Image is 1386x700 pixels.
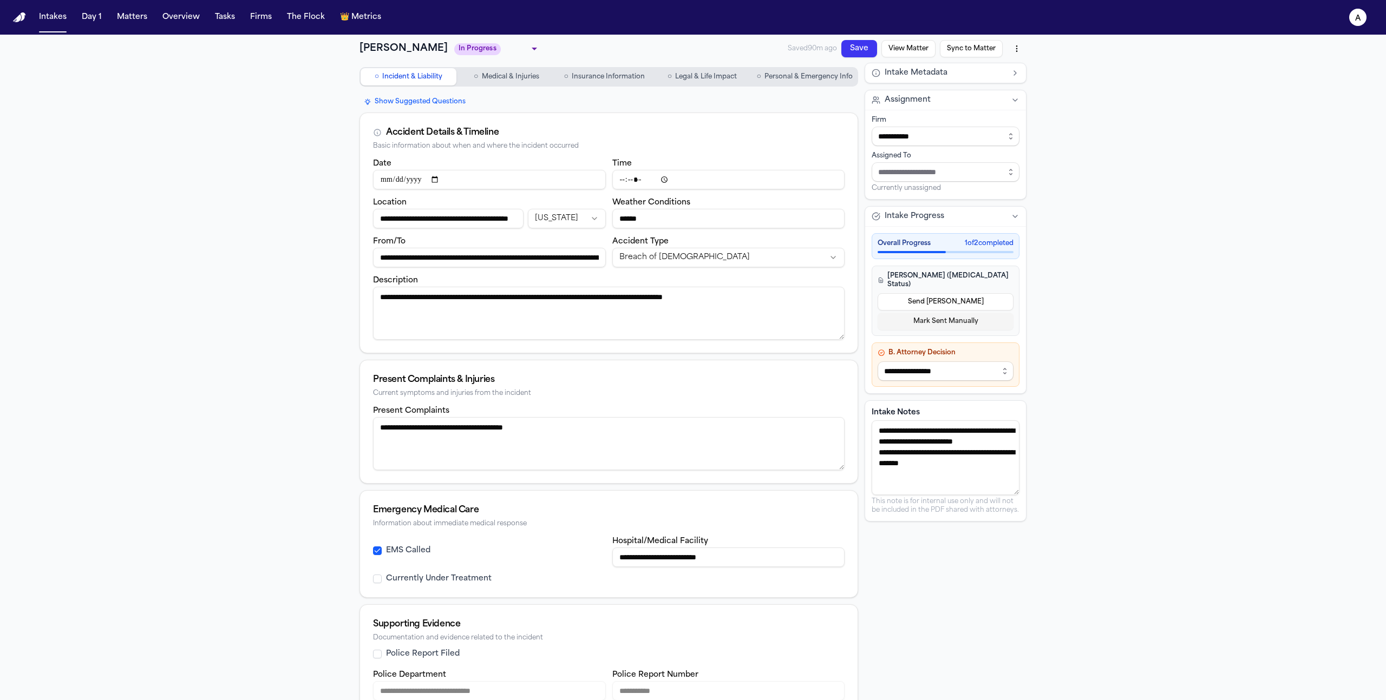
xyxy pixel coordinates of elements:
[373,209,524,228] input: Incident location
[35,8,71,27] button: Intakes
[655,68,750,85] button: Go to Legal & Life Impact
[454,43,501,55] span: In Progress
[757,71,761,82] span: ○
[386,126,499,139] div: Accident Details & Timeline
[872,127,1019,146] input: Select firm
[612,170,845,189] input: Incident time
[612,547,845,567] input: Hospital or medical facility
[612,537,708,545] label: Hospital/Medical Facility
[612,199,690,207] label: Weather Conditions
[885,68,947,78] span: Intake Metadata
[382,72,442,81] span: Incident & Liability
[373,504,845,517] div: Emergency Medical Care
[668,71,672,82] span: ○
[940,40,1003,57] button: Sync to Matter
[340,12,349,23] span: crown
[878,239,931,248] span: Overall Progress
[211,8,239,27] button: Tasks
[885,211,944,222] span: Intake Progress
[878,313,1014,330] button: Mark Sent Manually
[283,8,329,27] button: The Flock
[373,671,446,679] label: Police Department
[878,348,1014,357] h4: B. Attorney Decision
[564,71,568,82] span: ○
[373,160,391,168] label: Date
[753,68,857,85] button: Go to Personal & Emergency Info
[373,237,406,246] label: From/To
[865,207,1026,226] button: Intake Progress
[359,95,470,108] button: Show Suggested Questions
[386,545,430,556] label: EMS Called
[375,71,379,82] span: ○
[373,634,845,642] div: Documentation and evidence related to the incident
[612,237,669,246] label: Accident Type
[373,287,845,340] textarea: Incident description
[373,170,606,189] input: Incident date
[878,293,1014,311] button: Send [PERSON_NAME]
[482,72,539,81] span: Medical & Injuries
[612,671,698,679] label: Police Report Number
[872,407,1019,418] label: Intake Notes
[246,8,276,27] button: Firms
[788,44,837,53] span: Saved 90m ago
[373,199,407,207] label: Location
[872,162,1019,182] input: Assign to staff member
[373,407,449,415] label: Present Complaints
[841,40,877,57] button: Save
[474,71,478,82] span: ○
[865,90,1026,110] button: Assignment
[612,160,632,168] label: Time
[77,8,106,27] button: Day 1
[373,248,606,267] input: From/To destination
[454,41,541,56] div: Update intake status
[881,40,936,57] button: View Matter
[386,649,460,659] label: Police Report Filed
[872,184,941,193] span: Currently unassigned
[872,116,1019,124] div: Firm
[373,389,845,398] div: Current symptoms and injuries from the incident
[872,497,1019,514] p: This note is for internal use only and will not be included in the PDF shared with attorneys.
[885,95,931,105] span: Assignment
[13,12,26,23] img: Finch Logo
[872,420,1019,495] textarea: Intake notes
[113,8,152,27] button: Matters
[764,72,853,81] span: Personal & Emergency Info
[373,618,845,631] div: Supporting Evidence
[373,142,845,150] div: Basic information about when and where the incident occurred
[557,68,652,85] button: Go to Insurance Information
[1007,39,1027,58] button: More actions
[359,41,448,56] h1: [PERSON_NAME]
[878,272,1014,289] h4: [PERSON_NAME] ([MEDICAL_DATA] Status)
[865,63,1026,83] button: Intake Metadata
[373,373,845,386] div: Present Complaints & Injuries
[373,276,418,285] label: Description
[965,239,1014,248] span: 1 of 2 completed
[872,151,1019,160] div: Assigned To
[158,8,204,27] button: Overview
[459,68,554,85] button: Go to Medical & Injuries
[675,72,737,81] span: Legal & Life Impact
[13,12,26,23] a: Home
[572,72,645,81] span: Insurance Information
[351,12,381,23] span: Metrics
[361,68,456,85] button: Go to Incident & Liability
[336,8,385,27] button: crownMetrics
[373,520,845,528] div: Information about immediate medical response
[528,209,605,228] button: Incident state
[612,209,845,228] input: Weather conditions
[373,417,845,470] textarea: Present complaints
[1355,15,1361,22] text: a
[386,573,492,584] label: Currently Under Treatment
